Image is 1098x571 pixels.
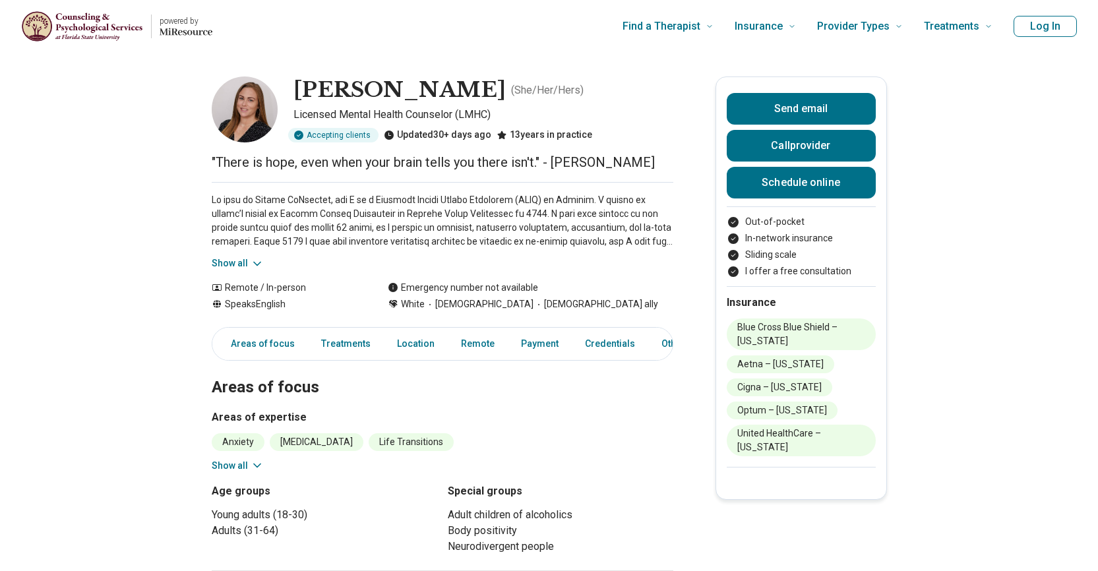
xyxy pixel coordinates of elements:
[727,402,838,419] li: Optum – [US_STATE]
[212,433,264,451] li: Anxiety
[212,345,673,399] h2: Areas of focus
[727,215,876,278] ul: Payment options
[727,264,876,278] li: I offer a free consultation
[453,330,503,357] a: Remote
[924,17,979,36] span: Treatments
[384,128,491,142] div: Updated 30+ days ago
[448,507,673,523] li: Adult children of alcoholics
[727,130,876,162] button: Callprovider
[513,330,566,357] a: Payment
[727,231,876,245] li: In-network insurance
[654,330,701,357] a: Other
[21,5,212,47] a: Home page
[212,459,264,473] button: Show all
[369,433,454,451] li: Life Transitions
[727,355,834,373] li: Aetna – [US_STATE]
[212,281,361,295] div: Remote / In-person
[511,82,584,98] p: ( She/Her/Hers )
[212,256,264,270] button: Show all
[727,318,876,350] li: Blue Cross Blue Shield – [US_STATE]
[727,425,876,456] li: United HealthCare – [US_STATE]
[534,297,658,311] span: [DEMOGRAPHIC_DATA] ally
[577,330,643,357] a: Credentials
[212,297,361,311] div: Speaks English
[401,297,425,311] span: White
[293,107,673,123] p: Licensed Mental Health Counselor (LMHC)
[212,193,673,249] p: Lo ipsu do Sitame CoNsectet, adi E se d Eiusmodt Incidi Utlabo Etdolorem (ALIQ) en Adminim. V qui...
[288,128,379,142] div: Accepting clients
[623,17,700,36] span: Find a Therapist
[727,378,832,396] li: Cigna – [US_STATE]
[727,167,876,198] a: Schedule online
[448,523,673,539] li: Body positivity
[212,409,673,425] h3: Areas of expertise
[425,297,534,311] span: [DEMOGRAPHIC_DATA]
[160,16,212,26] p: powered by
[727,215,876,229] li: Out-of-pocket
[212,483,437,499] h3: Age groups
[270,433,363,451] li: [MEDICAL_DATA]
[293,76,506,104] h1: [PERSON_NAME]
[1014,16,1077,37] button: Log In
[388,281,538,295] div: Emergency number not available
[497,128,592,142] div: 13 years in practice
[389,330,442,357] a: Location
[727,295,876,311] h2: Insurance
[735,17,783,36] span: Insurance
[212,76,278,142] img: Meghan McCloskey, Licensed Mental Health Counselor (LMHC)
[448,483,673,499] h3: Special groups
[212,153,673,171] p: "There is hope, even when your brain tells you there isn't." - [PERSON_NAME]
[727,248,876,262] li: Sliding scale
[212,507,437,523] li: Young adults (18-30)
[215,330,303,357] a: Areas of focus
[212,523,437,539] li: Adults (31-64)
[313,330,379,357] a: Treatments
[448,539,673,555] li: Neurodivergent people
[817,17,890,36] span: Provider Types
[727,93,876,125] button: Send email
